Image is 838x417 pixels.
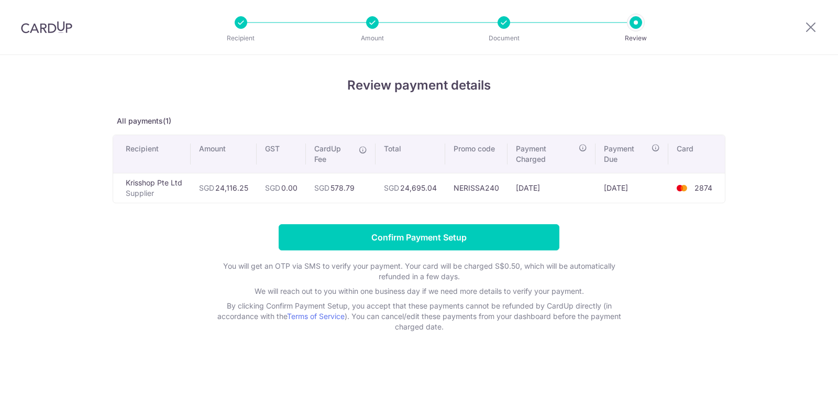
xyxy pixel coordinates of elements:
[113,76,725,95] h4: Review payment details
[210,286,629,297] p: We will reach out to you within one business day if we need more details to verify your payment.
[465,33,543,43] p: Document
[376,173,445,203] td: 24,695.04
[384,183,399,192] span: SGD
[126,188,182,199] p: Supplier
[596,173,668,203] td: [DATE]
[113,116,725,126] p: All payments(1)
[376,135,445,173] th: Total
[445,173,508,203] td: NERISSA240
[257,135,306,173] th: GST
[334,33,411,43] p: Amount
[604,144,648,164] span: Payment Due
[287,312,345,321] a: Terms of Service
[694,183,712,192] span: 2874
[306,173,376,203] td: 578.79
[113,173,191,203] td: Krisshop Pte Ltd
[279,224,559,250] input: Confirm Payment Setup
[257,173,306,203] td: 0.00
[265,183,280,192] span: SGD
[202,33,280,43] p: Recipient
[314,144,354,164] span: CardUp Fee
[210,261,629,282] p: You will get an OTP via SMS to verify your payment. Your card will be charged S$0.50, which will ...
[597,33,675,43] p: Review
[210,301,629,332] p: By clicking Confirm Payment Setup, you accept that these payments cannot be refunded by CardUp di...
[191,173,257,203] td: 24,116.25
[21,21,72,34] img: CardUp
[191,135,257,173] th: Amount
[445,135,508,173] th: Promo code
[314,183,329,192] span: SGD
[199,183,214,192] span: SGD
[508,173,595,203] td: [DATE]
[516,144,575,164] span: Payment Charged
[668,135,725,173] th: Card
[113,135,191,173] th: Recipient
[671,182,692,194] img: <span class="translation_missing" title="translation missing: en.account_steps.new_confirm_form.b...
